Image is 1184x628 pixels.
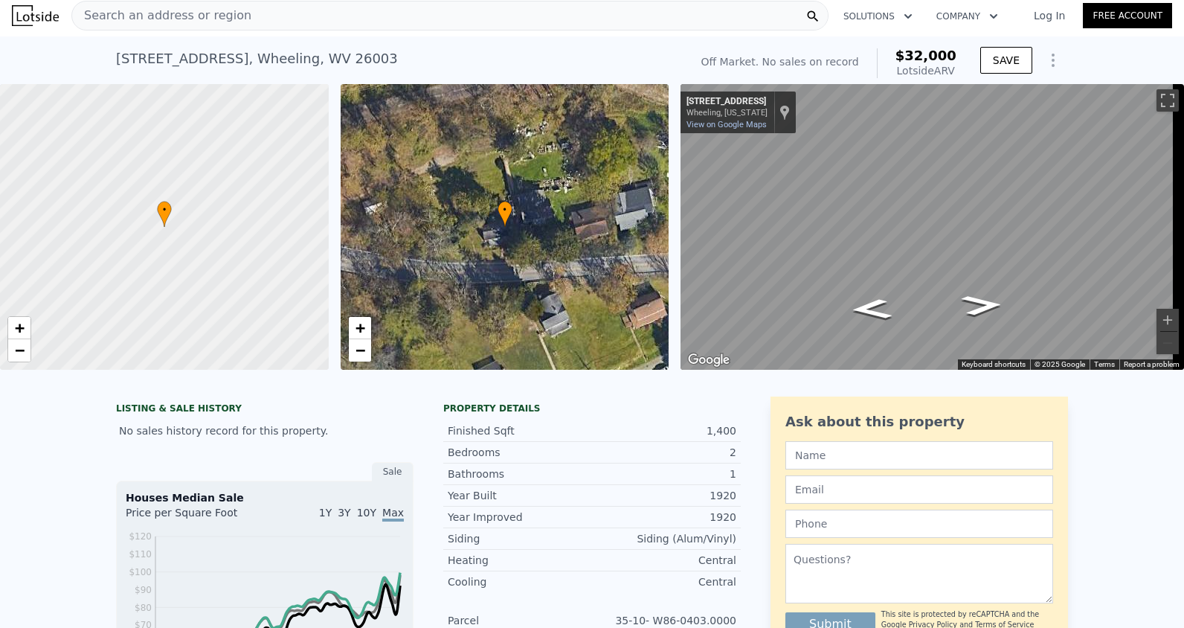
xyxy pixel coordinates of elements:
[1156,332,1179,354] button: Zoom out
[592,423,736,438] div: 1,400
[15,318,25,337] span: +
[126,505,265,529] div: Price per Square Foot
[785,411,1053,432] div: Ask about this property
[592,613,736,628] div: 35-10- W86-0403.0000
[833,294,910,324] path: Go West, E Bethlehem Blvd
[980,47,1032,74] button: SAVE
[448,423,592,438] div: Finished Sqft
[443,403,741,414] div: Property details
[962,359,1026,370] button: Keyboard shortcuts
[126,490,404,505] div: Houses Median Sale
[498,203,512,217] span: •
[592,445,736,460] div: 2
[357,507,376,519] span: 10Y
[448,488,592,503] div: Year Built
[319,507,332,519] span: 1Y
[382,507,404,522] span: Max
[681,84,1184,370] div: Street View
[372,462,414,481] div: Sale
[686,96,768,108] div: [STREET_ADDRESS]
[785,510,1053,538] input: Phone
[1035,360,1085,368] span: © 2025 Google
[779,104,790,121] a: Show location on map
[686,120,767,129] a: View on Google Maps
[944,290,1020,321] path: Go East, E Bethlehem Blvd
[12,5,59,26] img: Lotside
[448,553,592,568] div: Heating
[157,201,172,227] div: •
[684,350,733,370] a: Open this area in Google Maps (opens a new window)
[592,531,736,546] div: Siding (Alum/Vinyl)
[448,613,592,628] div: Parcel
[701,54,858,69] div: Off Market. No sales on record
[1083,3,1172,28] a: Free Account
[448,467,592,481] div: Bathrooms
[592,553,736,568] div: Central
[129,549,152,560] tspan: $110
[135,603,152,613] tspan: $80
[684,350,733,370] img: Google
[116,417,414,444] div: No sales history record for this property.
[448,445,592,460] div: Bedrooms
[338,507,350,519] span: 3Y
[355,318,364,337] span: +
[8,317,30,339] a: Zoom in
[116,48,398,69] div: [STREET_ADDRESS] , Wheeling , WV 26003
[785,441,1053,470] input: Name
[831,3,924,30] button: Solutions
[8,339,30,362] a: Zoom out
[592,574,736,589] div: Central
[129,531,152,542] tspan: $120
[592,467,736,481] div: 1
[1156,89,1179,112] button: Toggle fullscreen view
[116,403,414,417] div: LISTING & SALE HISTORY
[592,510,736,525] div: 1920
[448,510,592,525] div: Year Improved
[72,7,251,25] span: Search an address or region
[349,317,371,339] a: Zoom in
[1094,360,1115,368] a: Terms (opens in new tab)
[157,203,172,217] span: •
[895,63,956,78] div: Lotside ARV
[129,567,152,577] tspan: $100
[355,341,364,359] span: −
[135,585,152,595] tspan: $90
[1016,8,1083,23] a: Log In
[895,48,956,63] span: $32,000
[681,84,1184,370] div: Map
[1124,360,1180,368] a: Report a problem
[592,488,736,503] div: 1920
[1156,309,1179,331] button: Zoom in
[686,108,768,118] div: Wheeling, [US_STATE]
[448,531,592,546] div: Siding
[1038,45,1068,75] button: Show Options
[924,3,1010,30] button: Company
[785,475,1053,504] input: Email
[448,574,592,589] div: Cooling
[15,341,25,359] span: −
[349,339,371,362] a: Zoom out
[498,201,512,227] div: •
